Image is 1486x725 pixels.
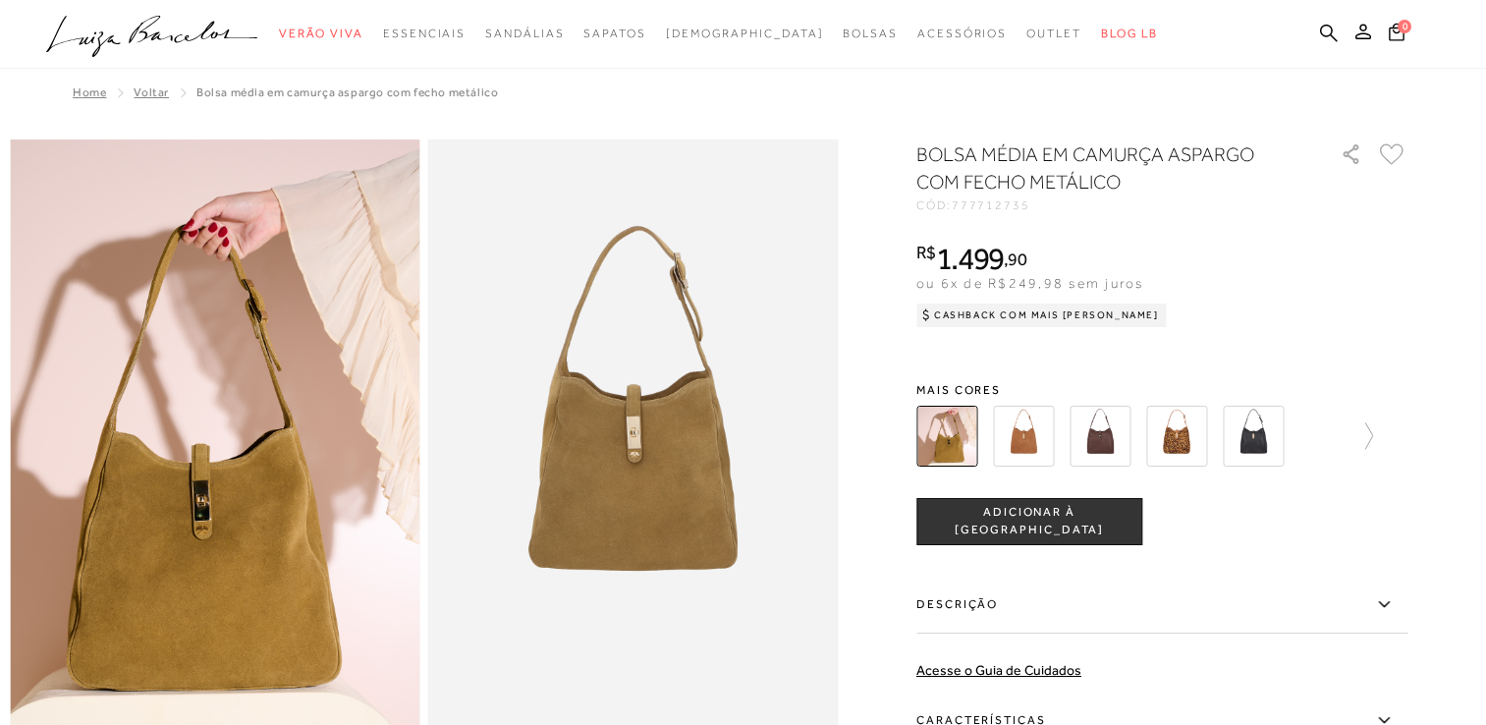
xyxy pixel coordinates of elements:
a: BLOG LB [1101,16,1158,52]
a: noSubCategoriesText [485,16,564,52]
a: noSubCategoriesText [917,16,1007,52]
span: 777712735 [952,198,1030,212]
button: ADICIONAR À [GEOGRAPHIC_DATA] [916,498,1142,545]
span: Sandálias [485,27,564,40]
span: 1.499 [936,241,1005,276]
img: BOLSA MÉDIA EM COURO PRETO COM FECHO METÁLICO [1223,406,1284,467]
span: Mais cores [916,384,1407,396]
img: BOLSA MÉDIA EM COURO ONÇA PRINT COM FECHO METÁLICO [1146,406,1207,467]
a: noSubCategoriesText [843,16,898,52]
span: ADICIONAR À [GEOGRAPHIC_DATA] [917,504,1141,538]
a: Voltar [134,85,169,99]
div: CÓD: [916,199,1309,211]
span: Verão Viva [279,27,363,40]
span: Bolsas [843,27,898,40]
img: BOLSA MÉDIA EM COURO CAFÉ COM FECHO METÁLICO [1070,406,1130,467]
span: ou 6x de R$249,98 sem juros [916,275,1143,291]
label: Descrição [916,577,1407,634]
span: Essenciais [383,27,466,40]
a: noSubCategoriesText [666,16,824,52]
h1: BOLSA MÉDIA EM CAMURÇA ASPARGO COM FECHO METÁLICO [916,140,1285,195]
span: Outlet [1026,27,1081,40]
span: 90 [1008,249,1026,269]
i: , [1004,251,1026,268]
img: BOLSA MÉDIA EM CAMURÇA ASPARGO COM FECHO METÁLICO [916,406,977,467]
span: [DEMOGRAPHIC_DATA] [666,27,824,40]
span: 0 [1398,20,1411,33]
span: BOLSA MÉDIA EM CAMURÇA ASPARGO COM FECHO METÁLICO [196,85,498,99]
img: BOLSA MÉDIA EM CAMURÇA CARAMELO COM FECHO METÁLICO [993,406,1054,467]
a: noSubCategoriesText [583,16,645,52]
a: noSubCategoriesText [383,16,466,52]
a: noSubCategoriesText [1026,16,1081,52]
span: BLOG LB [1101,27,1158,40]
a: Acesse o Guia de Cuidados [916,662,1081,678]
span: Acessórios [917,27,1007,40]
button: 0 [1383,22,1410,48]
i: R$ [916,244,936,261]
a: Home [73,85,106,99]
span: Sapatos [583,27,645,40]
div: Cashback com Mais [PERSON_NAME] [916,304,1167,327]
a: noSubCategoriesText [279,16,363,52]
